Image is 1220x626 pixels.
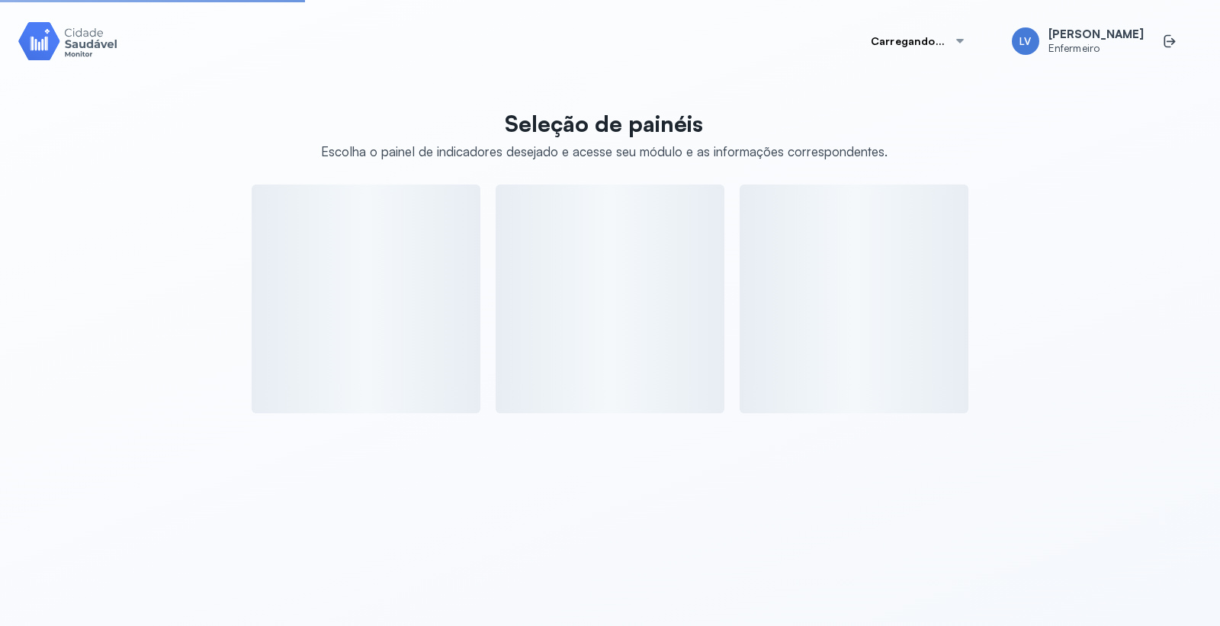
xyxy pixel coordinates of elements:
[1048,42,1144,55] span: Enfermeiro
[1048,27,1144,42] span: [PERSON_NAME]
[852,26,984,56] button: Carregando...
[1019,35,1031,48] span: LV
[18,19,117,63] img: Logotipo do produto Monitor
[321,143,888,159] div: Escolha o painel de indicadores desejado e acesse seu módulo e as informações correspondentes.
[321,110,888,137] p: Seleção de painéis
